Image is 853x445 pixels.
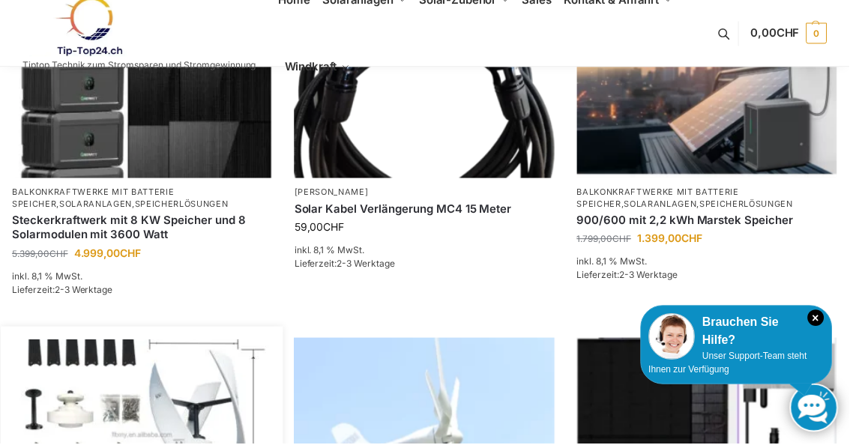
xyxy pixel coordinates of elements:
[640,233,705,246] bdi: 1.399,00
[684,233,705,246] span: CHF
[12,188,273,211] p: , ,
[810,23,831,44] span: 0
[615,234,634,246] span: CHF
[295,259,397,270] span: Lieferzeit:
[579,256,840,270] p: inkl. 8,1 % MwSt.
[74,248,142,261] bdi: 4.999,00
[12,249,68,261] bdi: 5.399,00
[622,270,681,282] span: 2-3 Werktage
[651,315,698,361] img: Customer service
[579,234,634,246] bdi: 1.799,00
[286,60,338,74] span: Windkraft
[59,200,132,211] a: Solaranlagen
[295,245,556,258] p: inkl. 8,1 % MwSt.
[651,352,810,376] span: Unser Support-Team steht Ihnen zur Verfügung
[280,34,358,101] a: Windkraft
[651,315,828,351] div: Brauchen Sie Hilfe?
[121,248,142,261] span: CHF
[702,200,796,211] a: Speicherlösungen
[12,271,273,285] p: inkl. 8,1 % MwSt.
[12,214,273,243] a: Steckerkraftwerk mit 8 KW Speicher und 8 Solarmodulen mit 3600 Watt
[295,222,346,234] bdi: 59,00
[22,61,257,70] p: Tiptop Technik zum Stromsparen und Stromgewinnung
[811,311,828,327] i: Schließen
[579,188,742,210] a: Balkonkraftwerke mit Batterie Speicher
[579,214,840,229] a: 900/600 mit 2,2 kWh Marstek Speicher
[754,26,803,40] span: 0,00
[579,270,681,282] span: Lieferzeit:
[12,188,175,210] a: Balkonkraftwerke mit Batterie Speicher
[12,285,113,297] span: Lieferzeit:
[295,188,370,199] a: [PERSON_NAME]
[295,203,556,218] a: Solar Kabel Verlängerung MC4 15 Meter
[325,222,346,234] span: CHF
[579,188,840,211] p: , ,
[49,249,68,261] span: CHF
[55,285,113,297] span: 2-3 Werktage
[627,200,699,211] a: Solaranlagen
[754,11,831,56] a: 0,00CHF 0
[135,200,229,211] a: Speicherlösungen
[780,26,803,40] span: CHF
[338,259,397,270] span: 2-3 Werktage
